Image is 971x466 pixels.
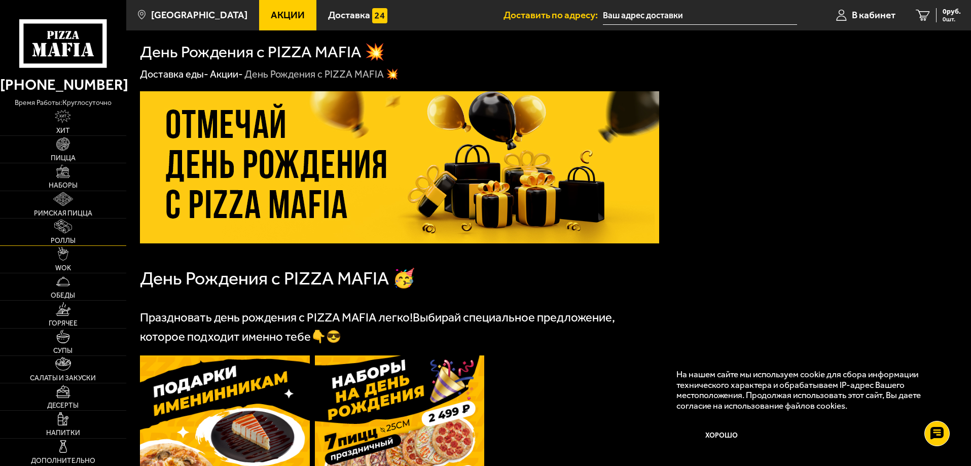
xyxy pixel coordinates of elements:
span: WOK [55,265,71,272]
span: Напитки [46,429,80,437]
a: Доставка еды- [140,68,208,80]
span: Супы [53,347,73,354]
h1: День Рождения с PIZZA MAFIA 💥 [140,44,385,60]
span: Римская пицца [34,210,92,217]
img: 1024x1024 [140,91,659,243]
button: Хорошо [676,421,768,451]
input: Ваш адрес доставки [603,6,797,25]
span: Десерты [47,402,79,409]
span: 0 руб. [943,8,961,15]
span: Праздновать день рождения с PIZZA MAFIA легко! [140,310,413,325]
span: Акции [271,10,305,20]
span: Салаты и закуски [30,375,96,382]
div: День Рождения с PIZZA MAFIA 💥 [244,68,399,81]
p: На нашем сайте мы используем cookie для сбора информации технического характера и обрабатываем IP... [676,369,942,411]
a: Акции- [210,68,243,80]
span: Дополнительно [31,457,95,464]
span: Хит [56,127,70,134]
img: 15daf4d41897b9f0e9f617042186c801.svg [372,8,387,23]
span: Выбирай специальное предложение, которое подходит именно тебе👇😎 [140,310,615,344]
span: Пицца [51,155,76,162]
span: Доставить по адресу: [504,10,603,20]
span: Горячее [49,320,78,327]
span: В кабинет [852,10,895,20]
span: 0 шт. [943,16,961,22]
span: Роллы [51,237,76,244]
span: Доставка [328,10,370,20]
span: [GEOGRAPHIC_DATA] [151,10,247,20]
span: День Рождения с PIZZA MAFIA 🥳 [140,267,415,289]
span: Обеды [51,292,75,299]
span: Наборы [49,182,78,189]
